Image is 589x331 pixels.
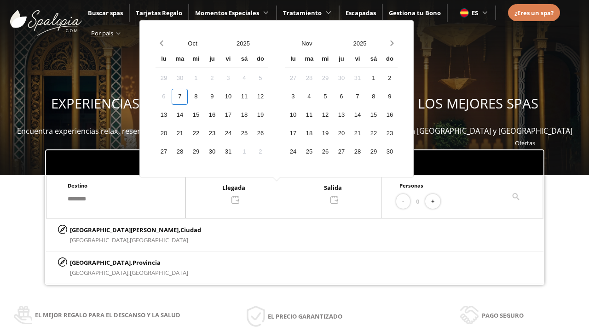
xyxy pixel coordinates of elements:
[301,126,317,142] div: 18
[425,194,440,209] button: +
[285,51,398,160] div: Calendar wrapper
[91,29,113,37] span: Por país
[236,89,252,105] div: 11
[349,51,365,68] div: vi
[365,107,381,123] div: 15
[130,268,188,277] span: [GEOGRAPHIC_DATA]
[88,9,123,17] a: Buscar spas
[346,9,376,17] a: Escapadas
[381,144,398,160] div: 30
[381,51,398,68] div: do
[172,70,188,86] div: 30
[285,144,301,160] div: 24
[156,35,167,51] button: Previous month
[220,144,236,160] div: 31
[252,70,268,86] div: 5
[301,70,317,86] div: 28
[349,144,365,160] div: 28
[236,107,252,123] div: 18
[17,126,572,136] span: Encuentra experiencias relax, reserva bonos spas y escapadas wellness para disfrutar en más de 40...
[514,9,554,17] span: ¿Eres un spa?
[188,126,204,142] div: 22
[396,194,410,209] button: -
[220,70,236,86] div: 3
[268,311,342,321] span: El precio garantizado
[156,51,172,68] div: lu
[68,182,87,189] span: Destino
[204,126,220,142] div: 23
[172,51,188,68] div: ma
[220,107,236,123] div: 17
[204,89,220,105] div: 9
[172,107,188,123] div: 14
[172,144,188,160] div: 28
[280,35,333,51] button: Open months overlay
[236,144,252,160] div: 1
[285,126,301,142] div: 17
[285,70,301,86] div: 27
[220,51,236,68] div: vi
[515,139,535,147] a: Ofertas
[70,257,188,268] p: [GEOGRAPHIC_DATA],
[333,107,349,123] div: 13
[10,1,82,36] img: ImgLogoSpalopia.BvClDcEz.svg
[204,107,220,123] div: 16
[349,70,365,86] div: 31
[156,89,172,105] div: 6
[389,9,441,17] a: Gestiona tu Bono
[188,51,204,68] div: mi
[188,89,204,105] div: 8
[220,126,236,142] div: 24
[333,144,349,160] div: 27
[70,225,201,235] p: [GEOGRAPHIC_DATA][PERSON_NAME],
[252,144,268,160] div: 2
[188,144,204,160] div: 29
[381,107,398,123] div: 16
[236,70,252,86] div: 4
[365,51,381,68] div: sá
[204,51,220,68] div: ju
[349,107,365,123] div: 14
[301,51,317,68] div: ma
[51,94,538,113] span: EXPERIENCIAS WELLNESS PARA REGALAR Y DISFRUTAR EN LOS MEJORES SPAS
[365,144,381,160] div: 29
[333,89,349,105] div: 6
[70,236,130,244] span: [GEOGRAPHIC_DATA],
[236,51,252,68] div: sá
[218,35,268,51] button: Open years overlay
[285,70,398,160] div: Calendar days
[35,310,180,320] span: El mejor regalo para el descanso y la salud
[333,70,349,86] div: 30
[365,89,381,105] div: 8
[317,126,333,142] div: 19
[156,70,172,86] div: 29
[156,126,172,142] div: 20
[416,196,419,206] span: 0
[482,310,524,320] span: Pago seguro
[188,107,204,123] div: 15
[204,70,220,86] div: 2
[381,89,398,105] div: 9
[285,89,301,105] div: 3
[236,126,252,142] div: 25
[365,70,381,86] div: 1
[317,70,333,86] div: 29
[188,70,204,86] div: 1
[399,182,423,189] span: Personas
[180,226,201,234] span: Ciudad
[252,126,268,142] div: 26
[252,51,268,68] div: do
[136,9,182,17] a: Tarjetas Regalo
[349,126,365,142] div: 21
[317,144,333,160] div: 26
[333,35,386,51] button: Open years overlay
[386,35,398,51] button: Next month
[252,89,268,105] div: 12
[70,268,130,277] span: [GEOGRAPHIC_DATA],
[285,51,301,68] div: lu
[349,89,365,105] div: 7
[172,126,188,142] div: 21
[285,107,301,123] div: 10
